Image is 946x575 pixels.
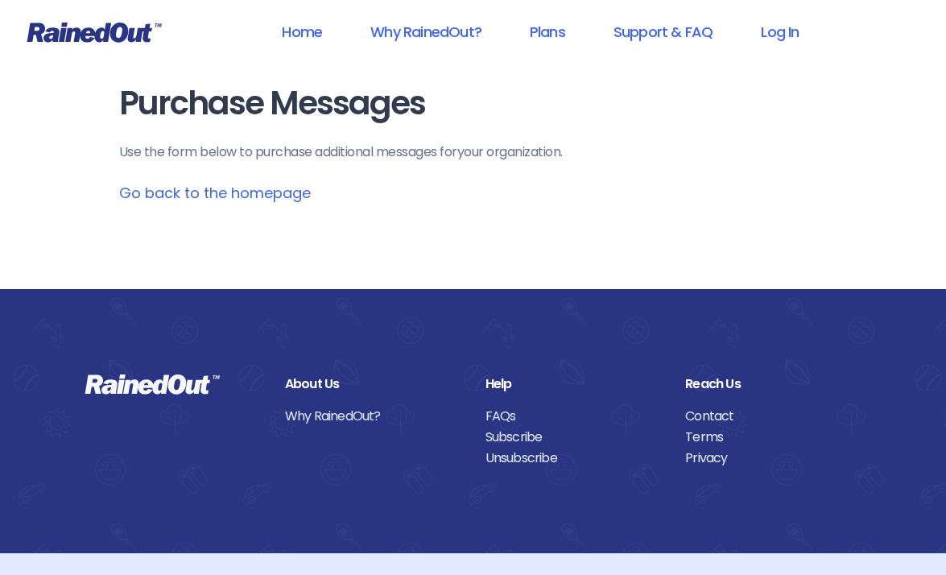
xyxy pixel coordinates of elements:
[685,448,861,469] a: Privacy
[349,14,502,50] a: Why RainedOut?
[740,14,820,50] a: Log In
[285,374,461,395] div: About Us
[485,374,662,395] div: Help
[485,427,662,448] a: Subscribe
[261,14,343,50] a: Home
[119,183,311,203] a: Go back to the homepage
[593,14,733,50] a: Support & FAQ
[119,85,828,122] h1: Purchase Messages
[285,406,461,427] a: Why RainedOut?
[485,448,662,469] a: Unsubscribe
[685,374,861,395] div: Reach Us
[119,143,828,162] p: Use the form below to purchase additional messages for your organization .
[685,406,861,427] a: Contact
[509,14,586,50] a: Plans
[485,406,662,427] a: FAQs
[685,427,861,448] a: Terms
